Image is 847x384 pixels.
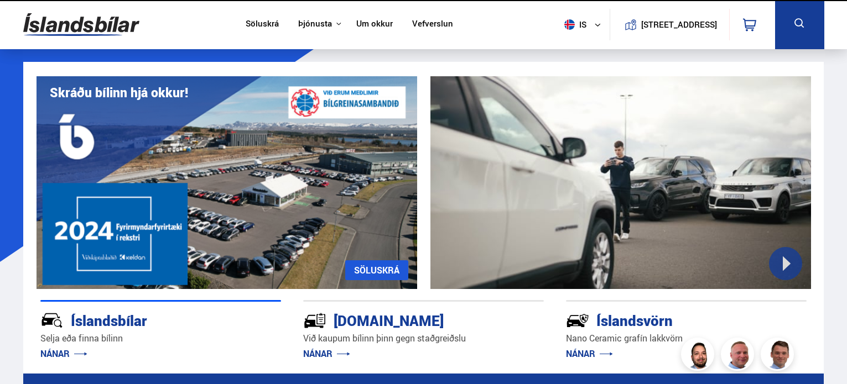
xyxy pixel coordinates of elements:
span: is [560,19,588,30]
div: [DOMAIN_NAME] [303,310,505,329]
a: Söluskrá [246,19,279,30]
button: Þjónusta [298,19,332,29]
button: [STREET_ADDRESS] [646,20,713,29]
img: siFngHWaQ9KaOqBr.png [723,339,756,372]
p: Nano Ceramic grafín lakkvörn [566,332,807,345]
a: Vefverslun [412,19,453,30]
img: tr5P-W3DuiFaO7aO.svg [303,309,326,332]
a: NÁNAR [303,348,350,360]
a: NÁNAR [40,348,87,360]
a: SÖLUSKRÁ [345,260,408,280]
div: Íslandsvörn [566,310,767,329]
p: Við kaupum bílinn þinn gegn staðgreiðslu [303,332,544,345]
a: Um okkur [356,19,393,30]
img: eKx6w-_Home_640_.png [37,76,417,289]
img: G0Ugv5HjCgRt.svg [23,7,139,43]
img: -Svtn6bYgwAsiwNX.svg [566,309,589,332]
div: Íslandsbílar [40,310,242,329]
img: FbJEzSuNWCJXmdc-.webp [762,339,796,372]
button: is [560,8,610,41]
img: JRvxyua_JYH6wB4c.svg [40,309,64,332]
h1: Skráðu bílinn hjá okkur! [50,85,188,100]
p: Selja eða finna bílinn [40,332,281,345]
a: [STREET_ADDRESS] [616,9,723,40]
a: NÁNAR [566,348,613,360]
img: nhp88E3Fdnt1Opn2.png [683,339,716,372]
img: svg+xml;base64,PHN2ZyB4bWxucz0iaHR0cDovL3d3dy53My5vcmcvMjAwMC9zdmciIHdpZHRoPSI1MTIiIGhlaWdodD0iNT... [564,19,575,30]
